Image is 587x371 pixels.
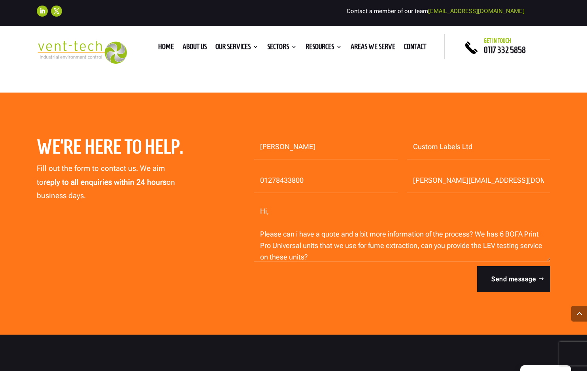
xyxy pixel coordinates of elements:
a: Contact [404,44,427,53]
a: Resources [306,44,342,53]
input: Name [254,135,398,159]
button: Send message [477,266,550,292]
input: Phone Number [254,168,398,193]
a: Our Services [215,44,259,53]
span: Contact a member of our team [347,8,525,15]
a: [EMAIL_ADDRESS][DOMAIN_NAME] [428,8,525,15]
input: Email [407,168,551,193]
a: 0117 332 5858 [484,45,526,55]
a: Follow on X [51,6,62,17]
span: Fill out the form to contact us. We aim to [37,164,165,186]
a: About us [183,44,207,53]
a: Areas We Serve [351,44,395,53]
input: Company Name [407,135,551,159]
img: 2023-09-27T08_35_16.549ZVENT-TECH---Clear-background [37,41,127,64]
a: Follow on LinkedIn [37,6,48,17]
a: Sectors [267,44,297,53]
a: Home [158,44,174,53]
strong: reply to all enquiries within 24 hours [43,178,166,187]
span: Get in touch [484,38,511,44]
span: on business days. [37,178,175,200]
h2: We’re here to help. [37,135,202,163]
